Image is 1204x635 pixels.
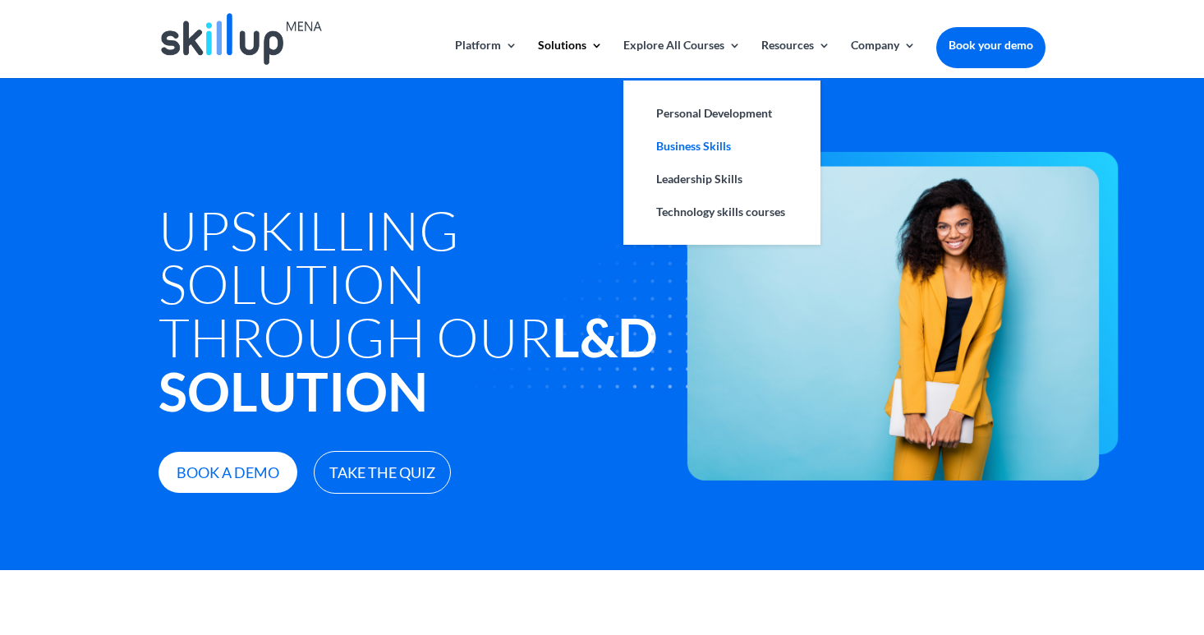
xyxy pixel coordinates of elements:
[159,452,297,494] a: Book a demo
[455,39,517,78] a: Platform
[640,163,804,196] a: Leadership Skills
[161,13,322,65] img: Skillup Mena
[640,196,804,228] a: Technology skills courses
[159,203,671,426] h1: Upskilling Solution through Our
[538,39,603,78] a: Solutions
[314,451,451,495] a: Take The Quiz
[159,305,658,423] strong: L&D Solution
[422,152,1119,481] img: increase employee retention - Skillup
[761,39,830,78] a: Resources
[640,97,804,130] a: Personal Development
[922,458,1204,635] iframe: Chat Widget
[851,39,916,78] a: Company
[623,39,741,78] a: Explore All Courses
[640,130,804,163] a: Business Skills
[936,27,1045,63] a: Book your demo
